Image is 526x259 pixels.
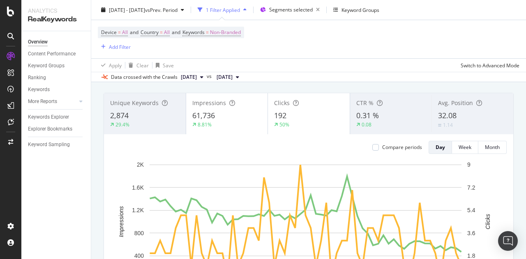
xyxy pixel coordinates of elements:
[28,50,85,58] a: Content Performance
[257,3,323,16] button: Segments selected
[356,99,374,107] span: CTR %
[122,27,128,38] span: All
[382,144,422,151] div: Compare periods
[498,231,518,251] div: Open Intercom Messenger
[356,110,379,120] span: 0.31 %
[28,73,46,82] div: Ranking
[163,62,174,69] div: Save
[213,72,242,82] button: [DATE]
[101,29,117,36] span: Device
[109,43,131,50] div: Add Filter
[443,121,453,128] div: 1.14
[98,42,131,52] button: Add Filter
[207,73,213,80] span: vs
[28,85,50,94] div: Keywords
[134,252,144,259] text: 400
[28,7,84,15] div: Analytics
[28,85,85,94] a: Keywords
[457,59,519,72] button: Switch to Advanced Mode
[438,124,441,126] img: Equal
[28,140,70,149] div: Keyword Sampling
[132,207,144,213] text: 1.2K
[467,207,475,213] text: 5.4
[192,99,226,107] span: Impressions
[438,99,473,107] span: Avg. Position
[28,113,85,121] a: Keywords Explorer
[152,59,174,72] button: Save
[461,62,519,69] div: Switch to Advanced Mode
[28,113,69,121] div: Keywords Explorer
[28,73,85,82] a: Ranking
[269,6,313,13] span: Segments selected
[194,3,250,16] button: 1 Filter Applied
[181,73,197,81] span: 2025 Sep. 29th
[341,6,379,13] div: Keyword Groups
[125,59,149,72] button: Clear
[217,73,233,81] span: 2025 Jul. 31st
[484,214,491,229] text: Clicks
[429,141,452,154] button: Day
[330,3,383,16] button: Keyword Groups
[28,62,65,70] div: Keyword Groups
[28,50,76,58] div: Content Performance
[28,38,48,46] div: Overview
[111,73,178,81] div: Data crossed with the Crawls
[141,29,159,36] span: Country
[160,29,163,36] span: =
[459,144,471,151] div: Week
[28,97,57,106] div: More Reports
[362,121,371,128] div: 0.08
[467,184,475,191] text: 7.2
[28,140,85,149] a: Keyword Sampling
[145,6,178,13] span: vs Prev. Period
[192,110,215,120] span: 61,736
[130,29,138,36] span: and
[274,99,290,107] span: Clicks
[28,97,77,106] a: More Reports
[178,72,207,82] button: [DATE]
[137,161,144,168] text: 2K
[28,15,84,24] div: RealKeywords
[467,230,475,236] text: 3.6
[164,27,170,38] span: All
[467,252,475,259] text: 1.8
[98,3,187,16] button: [DATE] - [DATE]vsPrev. Period
[452,141,478,154] button: Week
[182,29,205,36] span: Keywords
[438,110,457,120] span: 32.08
[118,206,125,237] text: Impressions
[478,141,507,154] button: Month
[206,6,240,13] div: 1 Filter Applied
[28,125,85,133] a: Explorer Bookmarks
[274,110,286,120] span: 192
[98,59,122,72] button: Apply
[279,121,289,128] div: 50%
[110,110,129,120] span: 2,874
[109,6,145,13] span: [DATE] - [DATE]
[110,99,159,107] span: Unique Keywords
[206,29,209,36] span: =
[467,161,471,168] text: 9
[172,29,180,36] span: and
[136,62,149,69] div: Clear
[210,27,241,38] span: Non-Branded
[28,125,72,133] div: Explorer Bookmarks
[28,62,85,70] a: Keyword Groups
[198,121,212,128] div: 8.81%
[109,62,122,69] div: Apply
[132,184,144,191] text: 1.6K
[134,230,144,236] text: 800
[436,144,445,151] div: Day
[28,38,85,46] a: Overview
[115,121,129,128] div: 29.4%
[118,29,121,36] span: =
[485,144,500,151] div: Month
